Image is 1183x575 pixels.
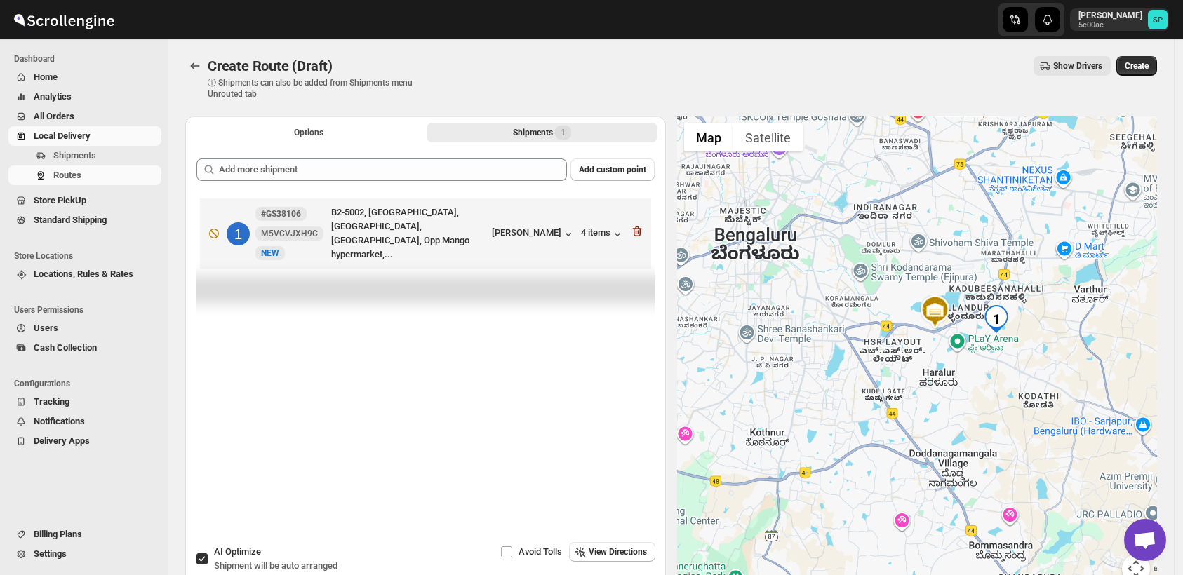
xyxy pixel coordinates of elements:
span: Avoid Tolls [519,546,562,557]
button: Settings [8,544,161,564]
span: Routes [53,170,81,180]
img: ScrollEngine [11,2,116,37]
span: Standard Shipping [34,215,107,225]
p: ⓘ Shipments can also be added from Shipments menu Unrouted tab [208,77,429,100]
span: Store Locations [14,250,161,262]
span: View Directions [589,546,647,557]
span: Add custom point [579,164,646,175]
span: Notifications [34,416,85,426]
span: AI Optimize [214,546,261,557]
button: Locations, Rules & Rates [8,264,161,284]
span: Tracking [34,396,69,407]
button: Selected Shipments [427,123,657,142]
span: Shipment will be auto arranged [214,560,337,571]
div: Shipments [513,126,571,140]
span: Configurations [14,378,161,389]
span: All Orders [34,111,74,121]
span: 1 [561,127,566,138]
button: Analytics [8,87,161,107]
button: Users [8,318,161,338]
input: Add more shipment [219,158,567,181]
button: Tracking [8,392,161,412]
button: Notifications [8,412,161,431]
span: Dashboard [14,53,161,65]
span: Users Permissions [14,304,161,316]
span: Analytics [34,91,72,102]
div: 1 [982,305,1010,333]
text: SP [1153,15,1163,25]
span: Home [34,72,58,82]
button: Show satellite imagery [733,123,803,151]
button: Add custom point [570,158,655,181]
button: Create [1116,56,1157,76]
span: Settings [34,548,67,559]
span: Delivery Apps [34,435,90,446]
button: Delivery Apps [8,431,161,451]
button: Billing Plans [8,525,161,544]
span: Shipments [53,150,96,161]
b: #GS38106 [261,209,301,219]
span: Sulakshana Pundle [1148,10,1168,29]
button: All Route Options [194,123,424,142]
span: NEW [261,248,279,258]
span: Store PickUp [34,195,86,205]
button: [PERSON_NAME] [492,227,575,241]
span: Cash Collection [34,342,97,353]
button: Routes [185,56,205,76]
span: Show Drivers [1053,60,1102,72]
button: Routes [8,165,161,185]
button: User menu [1070,8,1169,31]
span: Create Route (Draft) [208,57,333,74]
span: Options [294,127,323,138]
button: Shipments [8,146,161,165]
button: Cash Collection [8,338,161,358]
button: 4 items [581,227,624,241]
span: Create [1125,60,1149,72]
div: 1 [227,222,250,245]
p: 5e00ac [1078,21,1142,29]
button: Home [8,67,161,87]
button: All Orders [8,107,161,126]
div: B2-5002, [GEOGRAPHIC_DATA], [GEOGRAPHIC_DATA],[GEOGRAPHIC_DATA], Opp Mango hypermarket,... [331,205,486,262]
span: Users [34,323,58,333]
p: [PERSON_NAME] [1078,10,1142,21]
span: Billing Plans [34,529,82,539]
button: Show street map [684,123,733,151]
div: Open chat [1124,519,1166,561]
button: Show Drivers [1034,56,1111,76]
span: Local Delivery [34,130,91,141]
button: View Directions [569,542,655,562]
span: M5VCVJXH9C [261,228,318,239]
span: Locations, Rules & Rates [34,269,133,279]
div: Selected Shipments [185,147,666,534]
